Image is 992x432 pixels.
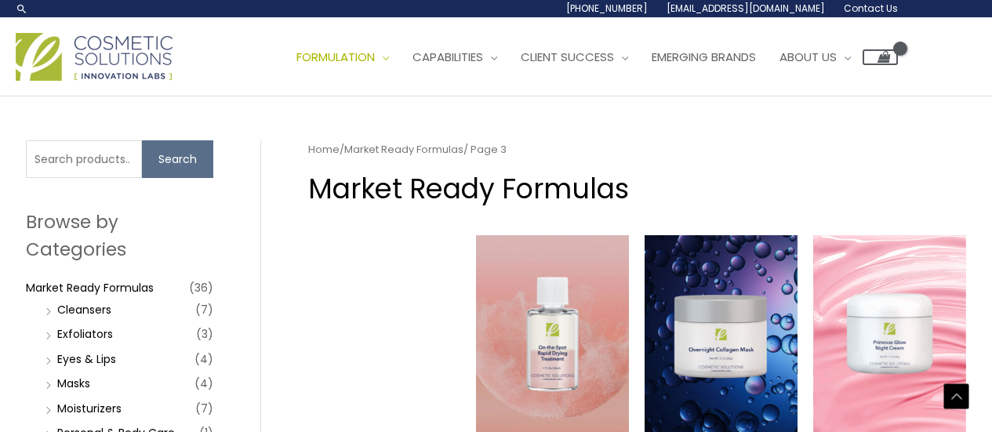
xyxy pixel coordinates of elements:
[194,348,213,370] span: (4)
[195,398,213,419] span: (7)
[195,299,213,321] span: (7)
[285,34,401,81] a: Formulation
[16,33,173,81] img: Cosmetic Solutions Logo
[844,2,898,15] span: Contact Us
[308,142,340,157] a: Home
[344,142,463,157] a: Market Ready Formulas
[640,34,768,81] a: Emerging Brands
[26,209,213,262] h2: Browse by Categories
[667,2,825,15] span: [EMAIL_ADDRESS][DOMAIN_NAME]
[412,49,483,65] span: Capabilities
[57,376,90,391] a: Masks
[768,34,863,81] a: About Us
[26,280,154,296] a: Market Ready Formulas
[26,140,142,178] input: Search products…
[273,34,898,81] nav: Site Navigation
[189,277,213,299] span: (36)
[16,2,28,15] a: Search icon link
[509,34,640,81] a: Client Success
[57,351,116,367] a: Eyes & Lips
[863,49,898,65] a: View Shopping Cart, empty
[57,401,122,416] a: Moisturizers
[521,49,614,65] span: Client Success
[308,169,966,208] h1: Market Ready Formulas
[296,49,375,65] span: Formulation
[57,326,113,342] a: Exfoliators
[566,2,648,15] span: [PHONE_NUMBER]
[779,49,837,65] span: About Us
[194,372,213,394] span: (4)
[142,140,213,178] button: Search
[401,34,509,81] a: Capabilities
[308,140,966,159] nav: Breadcrumb
[196,323,213,345] span: (3)
[652,49,756,65] span: Emerging Brands
[813,235,966,432] img: Primrose Glow Night Cream
[57,302,111,318] a: Cleansers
